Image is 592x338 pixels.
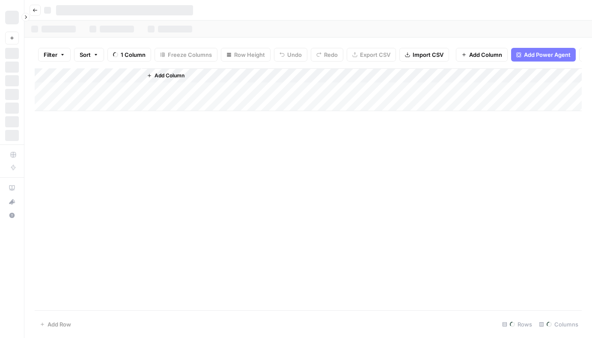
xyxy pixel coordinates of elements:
div: What's new? [6,195,18,208]
button: Add Column [143,70,188,81]
span: Filter [44,50,57,59]
div: Columns [535,317,582,331]
button: 1 Column [107,48,151,62]
button: Add Power Agent [511,48,576,62]
span: Add Power Agent [524,50,571,59]
button: Add Row [35,317,76,331]
div: Rows [499,317,535,331]
span: Undo [287,50,302,59]
button: Freeze Columns [155,48,217,62]
span: 1 Column [121,50,146,59]
span: Sort [80,50,91,59]
button: Undo [274,48,307,62]
span: Add Column [155,72,184,79]
span: Add Row [48,320,71,329]
span: Import CSV [413,50,443,59]
button: Row Height [221,48,271,62]
button: Add Column [456,48,508,62]
span: Redo [324,50,338,59]
a: AirOps Academy [5,181,19,195]
button: Export CSV [347,48,396,62]
span: Freeze Columns [168,50,212,59]
span: Export CSV [360,50,390,59]
button: Filter [38,48,71,62]
span: Add Column [469,50,502,59]
button: Help + Support [5,209,19,222]
button: Sort [74,48,104,62]
button: Redo [311,48,343,62]
button: Import CSV [399,48,449,62]
button: What's new? [5,195,19,209]
span: Row Height [234,50,265,59]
